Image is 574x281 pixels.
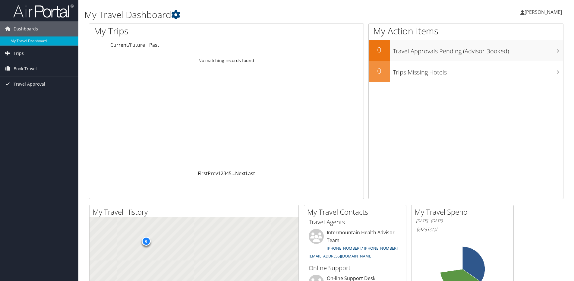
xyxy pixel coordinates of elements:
[14,21,38,36] span: Dashboards
[393,65,563,77] h3: Trips Missing Hotels
[369,66,390,76] h2: 0
[306,229,405,261] li: Intermountain Health Advisor Team
[369,40,563,61] a: 0Travel Approvals Pending (Advisor Booked)
[246,170,255,177] a: Last
[369,45,390,55] h2: 0
[89,55,364,66] td: No matching records found
[309,264,402,272] h3: Online Support
[14,77,45,92] span: Travel Approval
[208,170,218,177] a: Prev
[13,4,74,18] img: airportal-logo.png
[369,25,563,37] h1: My Action Items
[84,8,407,21] h1: My Travel Dashboard
[232,170,235,177] span: …
[309,253,372,259] a: [EMAIL_ADDRESS][DOMAIN_NAME]
[221,170,223,177] a: 2
[525,9,562,15] span: [PERSON_NAME]
[149,42,159,48] a: Past
[415,207,513,217] h2: My Travel Spend
[141,237,150,246] div: 6
[416,218,509,224] h6: [DATE] - [DATE]
[416,226,427,233] span: $923
[93,207,298,217] h2: My Travel History
[307,207,406,217] h2: My Travel Contacts
[14,46,24,61] span: Trips
[226,170,229,177] a: 4
[520,3,568,21] a: [PERSON_NAME]
[229,170,232,177] a: 5
[94,25,245,37] h1: My Trips
[218,170,221,177] a: 1
[223,170,226,177] a: 3
[327,245,398,251] a: [PHONE_NUMBER] / [PHONE_NUMBER]
[369,61,563,82] a: 0Trips Missing Hotels
[416,226,509,233] h6: Total
[309,218,402,226] h3: Travel Agents
[393,44,563,55] h3: Travel Approvals Pending (Advisor Booked)
[14,61,37,76] span: Book Travel
[198,170,208,177] a: First
[110,42,145,48] a: Current/Future
[235,170,246,177] a: Next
